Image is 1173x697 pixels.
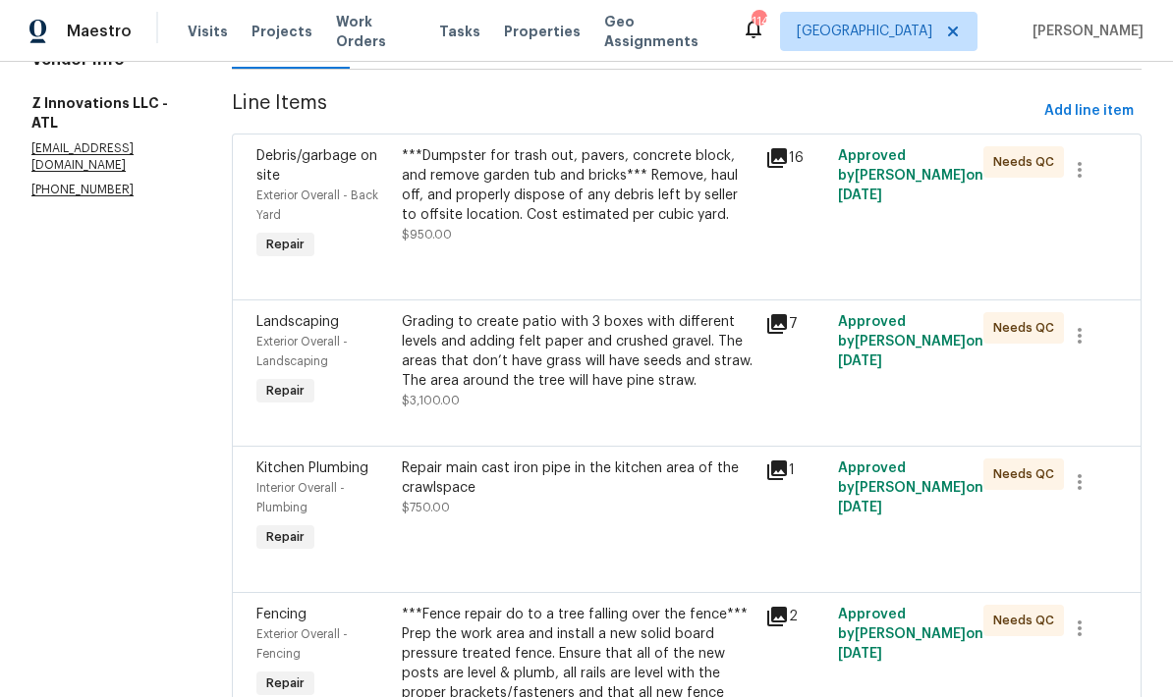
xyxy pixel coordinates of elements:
[256,628,348,660] span: Exterior Overall - Fencing
[838,501,882,514] span: [DATE]
[232,93,1036,130] span: Line Items
[258,381,312,401] span: Repair
[1044,99,1134,124] span: Add line item
[604,12,718,51] span: Geo Assignments
[993,464,1062,484] span: Needs QC
[504,22,581,41] span: Properties
[838,608,983,661] span: Approved by [PERSON_NAME] on
[31,93,185,133] h5: Z Innovations LLC - ATL
[402,312,754,391] div: Grading to create patio with 3 boxes with different levels and adding felt paper and crushed grav...
[402,458,754,498] div: Repair main cast iron pipe in the kitchen area of the crawlspace
[765,458,826,482] div: 1
[439,25,480,38] span: Tasks
[993,152,1062,172] span: Needs QC
[402,229,452,241] span: $950.00
[256,315,339,329] span: Landscaping
[765,146,826,170] div: 16
[402,146,754,225] div: ***Dumpster for trash out, pavers, concrete block, and remove garden tub and bricks*** Remove, ha...
[1025,22,1144,41] span: [PERSON_NAME]
[256,336,348,367] span: Exterior Overall - Landscaping
[256,149,377,183] span: Debris/garbage on site
[993,318,1062,338] span: Needs QC
[838,647,882,661] span: [DATE]
[838,461,983,514] span: Approved by [PERSON_NAME] on
[838,149,983,202] span: Approved by [PERSON_NAME] on
[765,312,826,336] div: 7
[752,12,765,31] div: 114
[258,527,312,547] span: Repair
[256,189,378,221] span: Exterior Overall - Back Yard
[258,235,312,254] span: Repair
[336,12,416,51] span: Work Orders
[188,22,228,41] span: Visits
[838,354,882,368] span: [DATE]
[993,611,1062,630] span: Needs QC
[256,482,345,513] span: Interior Overall - Plumbing
[838,188,882,202] span: [DATE]
[838,315,983,368] span: Approved by [PERSON_NAME] on
[402,502,450,513] span: $750.00
[251,22,312,41] span: Projects
[402,395,460,406] span: $3,100.00
[256,461,368,475] span: Kitchen Plumbing
[258,673,312,693] span: Repair
[67,22,132,41] span: Maestro
[256,608,307,621] span: Fencing
[765,605,826,628] div: 2
[1036,93,1142,130] button: Add line item
[797,22,932,41] span: [GEOGRAPHIC_DATA]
